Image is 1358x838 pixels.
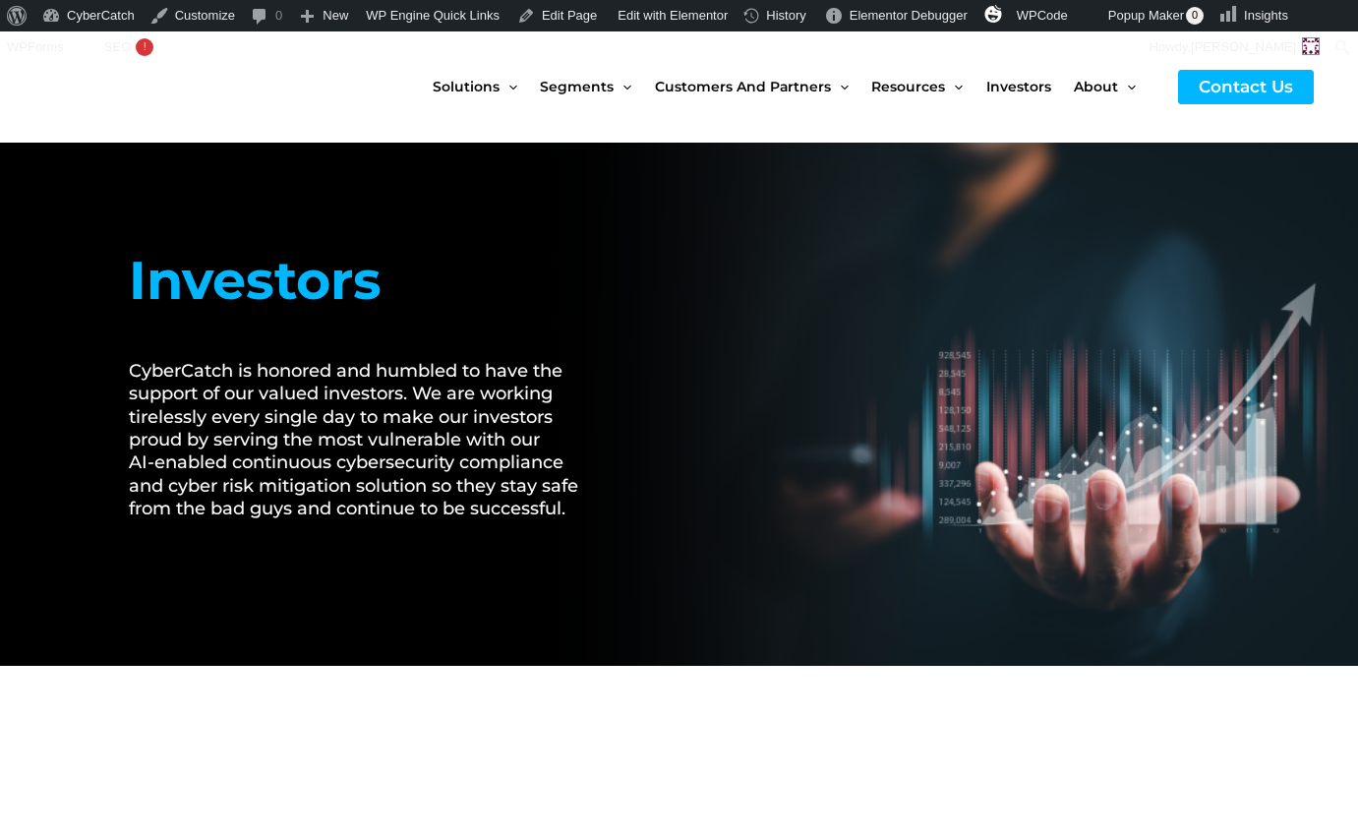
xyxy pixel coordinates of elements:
[871,45,945,128] span: Resources
[618,8,728,23] span: Edit with Elementor
[945,45,963,128] span: Menu Toggle
[655,45,831,128] span: Customers and Partners
[540,45,614,128] span: Segments
[104,39,131,54] span: SEO
[34,46,270,128] img: CyberCatch
[129,360,602,521] h2: CyberCatch is honored and humbled to have the support of our valued investors. We are working tir...
[129,241,602,321] h1: Investors
[1118,45,1136,128] span: Menu Toggle
[986,45,1051,128] span: Investors
[433,45,500,128] span: Solutions
[831,45,849,128] span: Menu Toggle
[1143,31,1328,63] a: Howdy,
[614,45,631,128] span: Menu Toggle
[1074,45,1118,128] span: About
[136,38,153,56] div: !
[986,45,1074,128] a: Investors
[1186,7,1204,25] span: 0
[433,45,1158,128] nav: Site Navigation: New Main Menu
[984,5,1002,23] img: svg+xml;base64,PHN2ZyB4bWxucz0iaHR0cDovL3d3dy53My5vcmcvMjAwMC9zdmciIHZpZXdCb3g9IjAgMCAzMiAzMiI+PG...
[500,45,517,128] span: Menu Toggle
[1191,39,1296,54] span: [PERSON_NAME]
[1178,70,1314,104] a: Contact Us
